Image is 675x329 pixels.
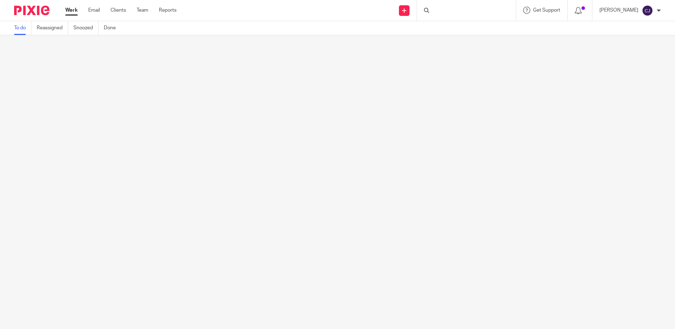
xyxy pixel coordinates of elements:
[14,6,49,15] img: Pixie
[137,7,148,14] a: Team
[104,21,121,35] a: Done
[88,7,100,14] a: Email
[599,7,638,14] p: [PERSON_NAME]
[73,21,98,35] a: Snoozed
[65,7,78,14] a: Work
[14,21,31,35] a: To do
[37,21,68,35] a: Reassigned
[642,5,653,16] img: svg%3E
[110,7,126,14] a: Clients
[533,8,560,13] span: Get Support
[159,7,177,14] a: Reports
